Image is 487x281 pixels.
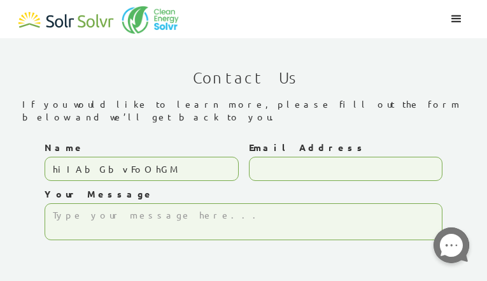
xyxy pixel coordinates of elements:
h1: Contact Us [193,63,294,91]
label: Your Message [45,187,443,200]
label: Name [45,141,239,154]
div: If you would like to learn more, please fill out the form below and we’ll get back to you. [22,97,465,123]
label: Email Address [249,141,443,154]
